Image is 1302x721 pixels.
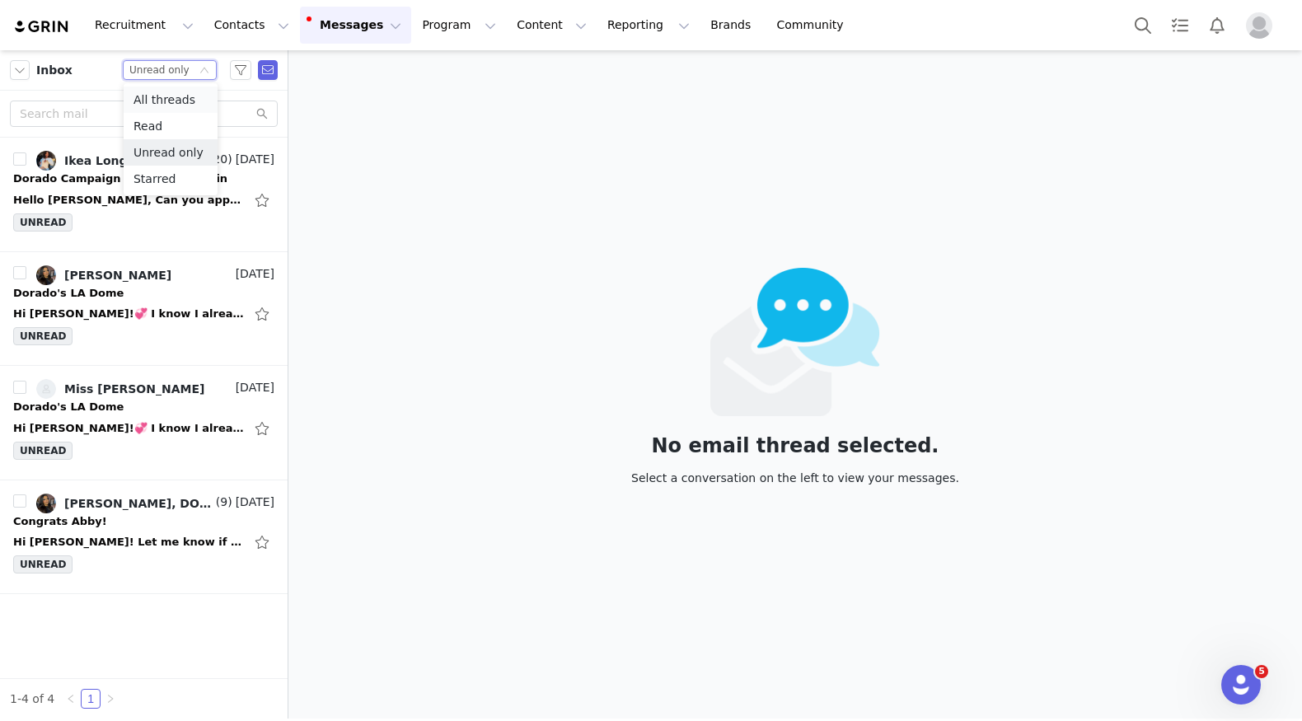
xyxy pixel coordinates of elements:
img: 583170dd-2f78-469a-a10b-f49f8664199e.jpg [36,151,56,171]
a: [PERSON_NAME], DORADO | Partners [36,494,213,513]
div: Congrats Abby! [13,513,107,530]
li: Next Page [101,689,120,709]
img: 216ee6b0-eafa-4d76-b8e3-ce0e22173237.jpg [36,265,56,285]
div: Hi Jeanette!💞 I know I already bugged you once about Coachella, but I wanted to loop you into our... [13,306,244,322]
i: icon: left [66,694,76,704]
button: Profile [1236,12,1289,39]
a: 1 [82,690,100,708]
span: Send Email [258,60,278,80]
a: Tasks [1162,7,1198,44]
li: Unread only [124,139,218,166]
i: icon: down [199,65,209,77]
button: Messages [300,7,411,44]
div: No email thread selected. [631,437,959,455]
button: Program [412,7,506,44]
div: Unread only [129,61,190,79]
input: Search mail [10,101,278,127]
img: emails-empty2x.png [710,268,881,416]
button: Notifications [1199,7,1235,44]
a: [PERSON_NAME] [36,265,171,285]
li: 1 [81,689,101,709]
span: UNREAD [13,555,73,574]
li: All threads [124,87,218,113]
span: UNREAD [13,442,73,460]
div: [PERSON_NAME] [64,269,171,282]
i: icon: search [256,108,268,119]
div: Hi Jeanette! Let me know if you and your team brainstormed any ideas for your Coachella activatio... [13,534,244,550]
iframe: Intercom live chat [1221,665,1261,705]
button: Contacts [204,7,299,44]
button: Recruitment [85,7,204,44]
div: Select a conversation on the left to view your messages. [631,469,959,487]
img: placeholder-profile.jpg [1246,12,1272,39]
div: Ikea Long, DORADO | Partners [64,154,205,167]
div: Miss [PERSON_NAME] [64,382,204,396]
span: UNREAD [13,327,73,345]
span: UNREAD [13,213,73,232]
div: Dorado's LA Dome [13,285,124,302]
img: 216ee6b0-eafa-4d76-b8e3-ce0e22173237.jpg [36,494,56,513]
li: Read [124,113,218,139]
span: Inbox [36,62,73,79]
span: 5 [1255,665,1268,678]
i: icon: right [105,694,115,704]
div: Hello Jeanette, Can you approve the deletion of the other video, I sent a request through tik tok... [13,192,244,208]
div: Hi Jeanette!💞 I know I already bugged you once about Coachella, but I wanted to loop you into our... [13,420,244,437]
button: Search [1125,7,1161,44]
button: Content [507,7,597,44]
a: Ikea Long, DORADO | Partners [36,151,205,171]
a: Brands [700,7,766,44]
li: 1-4 of 4 [10,689,54,709]
a: Community [767,7,861,44]
li: Previous Page [61,689,81,709]
button: Reporting [597,7,700,44]
div: [PERSON_NAME], DORADO | Partners [64,497,213,510]
a: Miss [PERSON_NAME] [36,379,204,399]
li: Starred [124,166,218,192]
img: grin logo [13,19,71,35]
div: Dorado Campaign Content Check in [13,171,227,187]
div: Dorado's LA Dome [13,399,124,415]
img: a36e1e18-46c9-40cb-91ec-0ed8421b959c--s.jpg [36,379,56,399]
